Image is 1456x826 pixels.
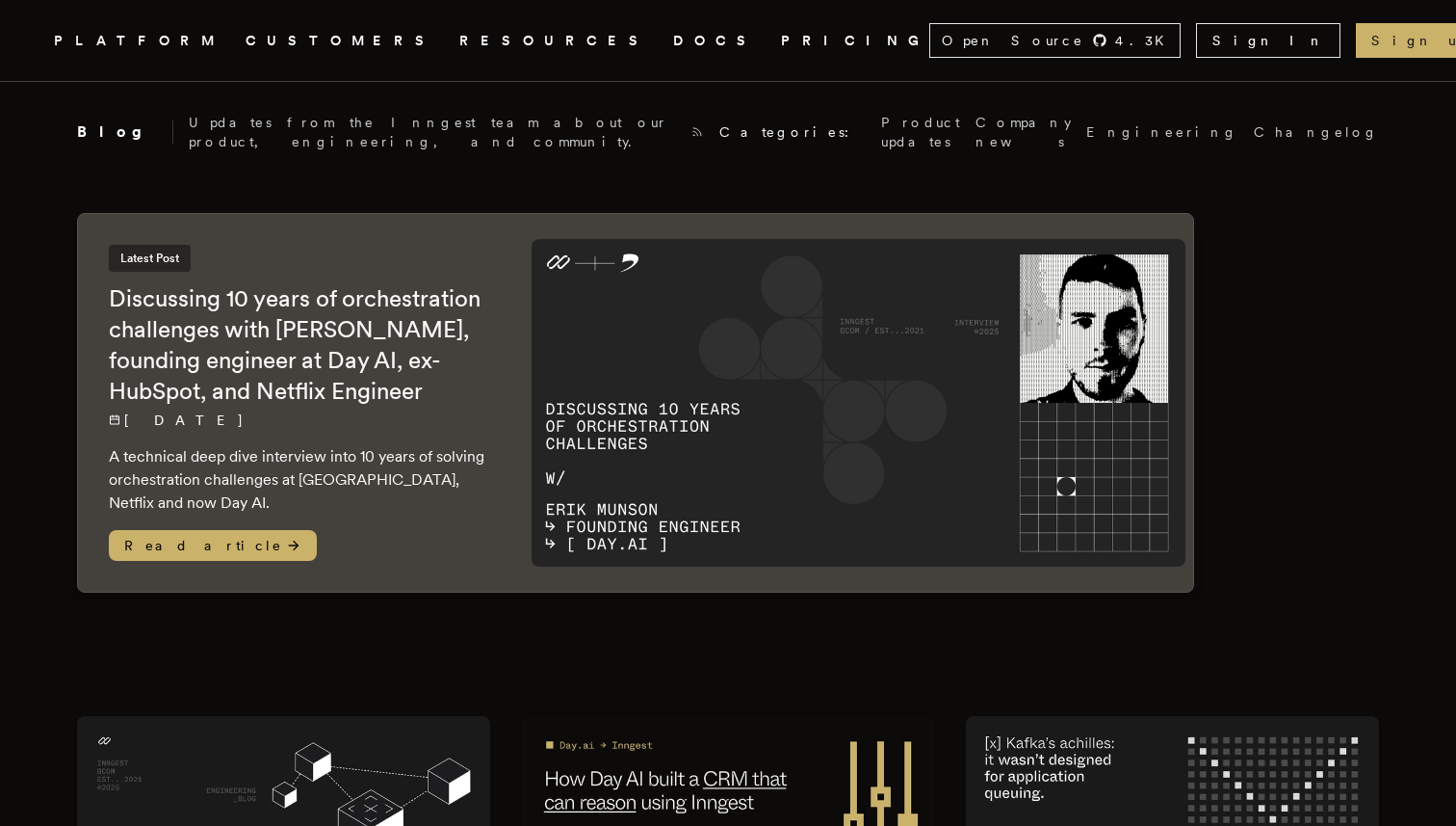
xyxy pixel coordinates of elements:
[1254,122,1379,142] a: Changelog
[109,530,317,561] span: Read article
[781,29,929,53] a: PRICING
[459,29,650,53] button: RESOURCES
[975,113,1071,151] a: Company news
[189,113,675,151] p: Updates from the Inngest team about our product, engineering, and community.
[1115,31,1176,50] span: 4.3 K
[719,122,866,142] span: Categories:
[54,29,222,53] button: PLATFORM
[77,120,173,144] h2: Blog
[246,29,436,53] a: CUSTOMERS
[942,31,1084,50] span: Open Source
[77,213,1194,593] a: Latest PostDiscussing 10 years of orchestration challenges with [PERSON_NAME], founding engineer ...
[1086,122,1238,142] a: Engineering
[109,411,493,430] p: [DATE]
[109,445,493,515] p: A technical deep dive interview into 10 years of solving orchestration challenges at [GEOGRAPHIC_...
[109,245,191,272] span: Latest Post
[109,283,493,407] h2: Discussing 10 years of orchestration challenges with [PERSON_NAME], founding engineer at Day AI, ...
[532,239,1185,566] img: Featured image for Discussing 10 years of orchestration challenges with Erik Munson, founding eng...
[673,29,758,53] a: DOCS
[881,113,960,151] a: Product updates
[1196,23,1340,58] a: Sign In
